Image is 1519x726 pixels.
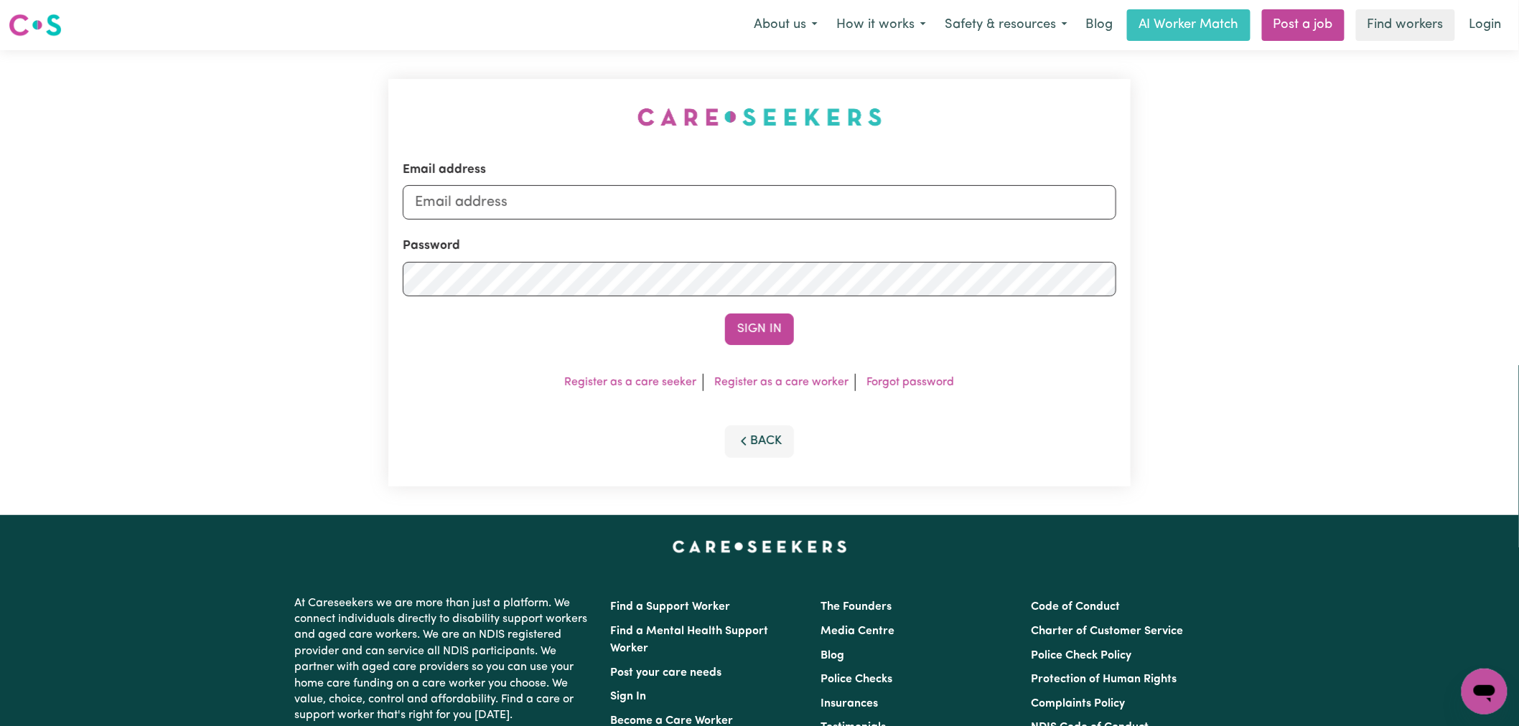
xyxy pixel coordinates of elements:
[1462,669,1508,715] iframe: Button to launch messaging window
[725,425,794,457] button: Back
[821,650,844,661] a: Blog
[1356,9,1455,41] a: Find workers
[1262,9,1345,41] a: Post a job
[1032,674,1177,685] a: Protection of Human Rights
[827,10,935,40] button: How it works
[610,626,768,654] a: Find a Mental Health Support Worker
[9,12,62,38] img: Careseekers logo
[610,601,730,613] a: Find a Support Worker
[821,626,894,637] a: Media Centre
[610,691,646,702] a: Sign In
[1032,650,1132,661] a: Police Check Policy
[821,601,892,613] a: The Founders
[1461,9,1510,41] a: Login
[403,237,460,255] label: Password
[1032,698,1126,709] a: Complaints Policy
[744,10,827,40] button: About us
[1127,9,1251,41] a: AI Worker Match
[1032,626,1184,637] a: Charter of Customer Service
[1032,601,1121,613] a: Code of Conduct
[935,10,1077,40] button: Safety & resources
[403,185,1116,220] input: Email address
[565,377,697,388] a: Register as a care seeker
[725,313,794,345] button: Sign In
[673,541,847,552] a: Careseekers home page
[9,9,62,42] a: Careseekers logo
[821,674,892,685] a: Police Checks
[715,377,849,388] a: Register as a care worker
[610,667,721,679] a: Post your care needs
[821,698,878,709] a: Insurances
[1077,9,1121,41] a: Blog
[867,377,955,388] a: Forgot password
[403,161,486,179] label: Email address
